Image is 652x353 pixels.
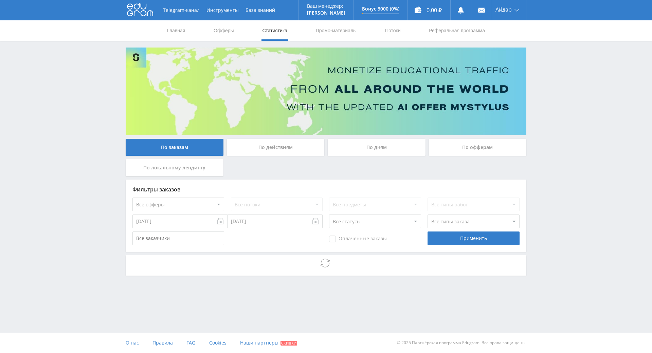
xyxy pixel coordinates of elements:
span: Наши партнеры [240,339,278,346]
span: О нас [126,339,139,346]
a: Потоки [384,20,401,41]
div: По действиям [227,139,325,156]
div: Применить [428,231,519,245]
input: Все заказчики [132,231,224,245]
a: Cookies [209,333,227,353]
span: Оплаченные заказы [329,236,387,242]
a: Промо-материалы [315,20,357,41]
a: О нас [126,333,139,353]
a: Офферы [213,20,235,41]
a: Правила [152,333,173,353]
p: Бонус 3000 (0%) [362,6,399,12]
div: © 2025 Партнёрская программа Edugram. Все права защищены. [329,333,526,353]
span: Айдар [495,7,512,12]
div: По локальному лендингу [126,159,223,176]
span: Cookies [209,339,227,346]
a: Реферальная программа [428,20,486,41]
div: По дням [328,139,425,156]
a: Наши партнеры Скидки [240,333,297,353]
a: FAQ [186,333,196,353]
div: По заказам [126,139,223,156]
a: Статистика [261,20,288,41]
div: Фильтры заказов [132,186,520,192]
a: Главная [166,20,186,41]
img: Banner [126,48,526,135]
span: Правила [152,339,173,346]
div: По офферам [429,139,527,156]
span: Скидки [280,341,297,346]
p: Ваш менеджер: [307,3,345,9]
p: [PERSON_NAME] [307,10,345,16]
span: FAQ [186,339,196,346]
